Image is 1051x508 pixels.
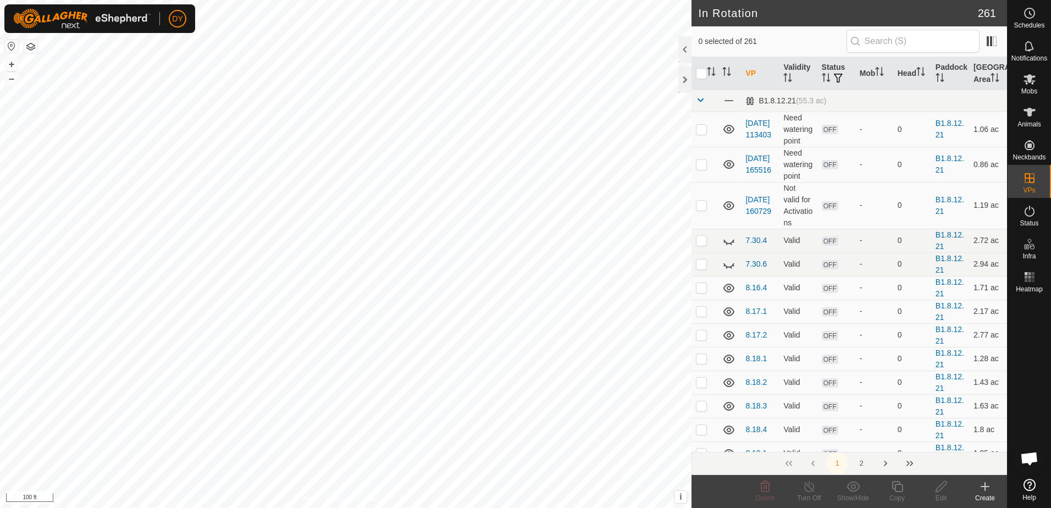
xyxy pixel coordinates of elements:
[969,300,1007,323] td: 2.17 ac
[1020,220,1038,227] span: Status
[860,159,889,170] div: -
[745,236,767,245] a: 7.30.4
[860,329,889,341] div: -
[893,323,931,347] td: 0
[357,494,389,504] a: Contact Us
[796,96,826,105] span: (55.3 ac)
[302,494,344,504] a: Privacy Policy
[860,258,889,270] div: -
[1014,22,1044,29] span: Schedules
[674,491,687,503] button: i
[779,300,817,323] td: Valid
[860,124,889,135] div: -
[916,69,925,78] p-sorticon: Activate to sort
[756,494,775,502] span: Delete
[936,396,964,416] a: B1.8.12.21
[969,147,1007,182] td: 0.86 ac
[822,201,838,211] span: OFF
[831,493,875,503] div: Show/Hide
[779,147,817,182] td: Need watering point
[860,200,889,211] div: -
[855,57,893,90] th: Mob
[822,236,838,246] span: OFF
[779,394,817,418] td: Valid
[745,330,767,339] a: 8.17.2
[860,448,889,459] div: -
[779,347,817,371] td: Valid
[745,154,771,174] a: [DATE] 165516
[893,300,931,323] td: 0
[919,493,963,503] div: Edit
[779,323,817,347] td: Valid
[779,418,817,441] td: Valid
[936,278,964,298] a: B1.8.12.21
[936,230,964,251] a: B1.8.12.21
[991,75,999,84] p-sorticon: Activate to sort
[936,195,964,216] a: B1.8.12.21
[1023,187,1035,194] span: VPs
[969,276,1007,300] td: 1.71 ac
[1008,474,1051,505] a: Help
[969,229,1007,252] td: 2.72 ac
[969,323,1007,347] td: 2.77 ac
[779,229,817,252] td: Valid
[860,306,889,317] div: -
[850,452,872,474] button: 2
[936,154,964,174] a: B1.8.12.21
[822,355,838,364] span: OFF
[822,284,838,293] span: OFF
[779,112,817,147] td: Need watering point
[741,57,779,90] th: VP
[745,307,767,316] a: 8.17.1
[779,371,817,394] td: Valid
[860,353,889,365] div: -
[875,493,919,503] div: Copy
[936,372,964,393] a: B1.8.12.21
[1022,494,1036,501] span: Help
[779,182,817,229] td: Not valid for Activations
[745,195,771,216] a: [DATE] 160729
[936,325,964,345] a: B1.8.12.21
[893,252,931,276] td: 0
[969,182,1007,229] td: 1.19 ac
[893,182,931,229] td: 0
[822,378,838,388] span: OFF
[969,252,1007,276] td: 2.94 ac
[936,301,964,322] a: B1.8.12.21
[822,75,831,84] p-sorticon: Activate to sort
[893,394,931,418] td: 0
[963,493,1007,503] div: Create
[969,112,1007,147] td: 1.06 ac
[826,452,848,474] button: 1
[5,40,18,53] button: Reset Map
[893,276,931,300] td: 0
[860,424,889,435] div: -
[745,401,767,410] a: 8.18.3
[936,75,944,84] p-sorticon: Activate to sort
[822,307,838,317] span: OFF
[936,119,964,139] a: B1.8.12.21
[698,36,846,47] span: 0 selected of 261
[860,235,889,246] div: -
[860,377,889,388] div: -
[893,57,931,90] th: Head
[978,5,996,21] span: 261
[779,441,817,465] td: Valid
[893,418,931,441] td: 0
[969,418,1007,441] td: 1.8 ac
[847,30,980,53] input: Search (S)
[13,9,151,29] img: Gallagher Logo
[893,347,931,371] td: 0
[679,492,682,501] span: i
[860,282,889,294] div: -
[1016,286,1043,292] span: Heatmap
[893,147,931,182] td: 0
[1017,121,1041,128] span: Animals
[783,75,792,84] p-sorticon: Activate to sort
[822,260,838,269] span: OFF
[893,371,931,394] td: 0
[936,254,964,274] a: B1.8.12.21
[722,69,731,78] p-sorticon: Activate to sort
[1013,154,1046,161] span: Neckbands
[1013,442,1046,475] div: Open chat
